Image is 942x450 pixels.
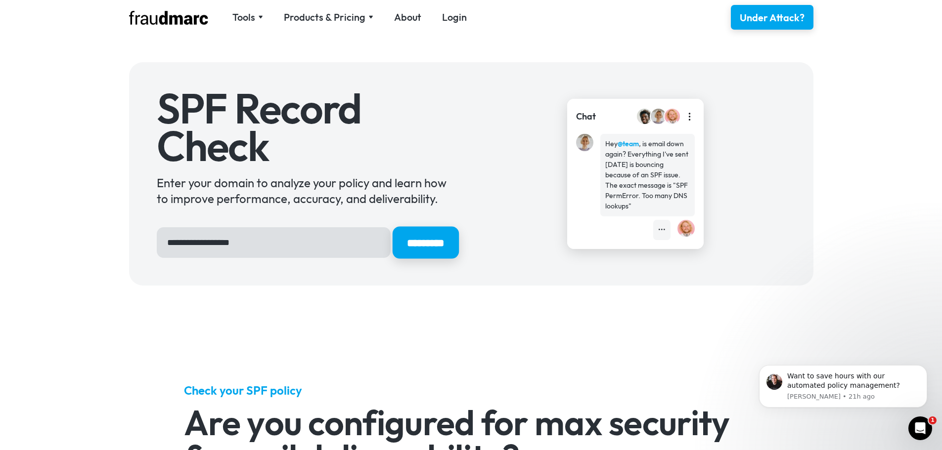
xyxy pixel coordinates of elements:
[908,416,932,440] iframe: Intercom live chat
[232,10,255,24] div: Tools
[394,10,421,24] a: About
[232,10,263,24] div: Tools
[731,5,813,30] a: Under Attack?
[929,416,937,424] span: 1
[157,175,457,206] div: Enter your domain to analyze your policy and learn how to improve performance, accuracy, and deli...
[184,382,758,398] h5: Check your SPF policy
[157,90,457,164] h1: SPF Record Check
[157,227,457,258] form: Hero Sign Up Form
[744,350,942,423] iframe: Intercom notifications message
[442,10,467,24] a: Login
[576,110,596,123] div: Chat
[740,11,805,25] div: Under Attack?
[284,10,373,24] div: Products & Pricing
[605,139,690,211] div: Hey , is email down again? Everything I've sent [DATE] is bouncing because of an SPF issue. The e...
[658,225,666,235] div: •••
[618,139,639,148] strong: @team
[284,10,365,24] div: Products & Pricing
